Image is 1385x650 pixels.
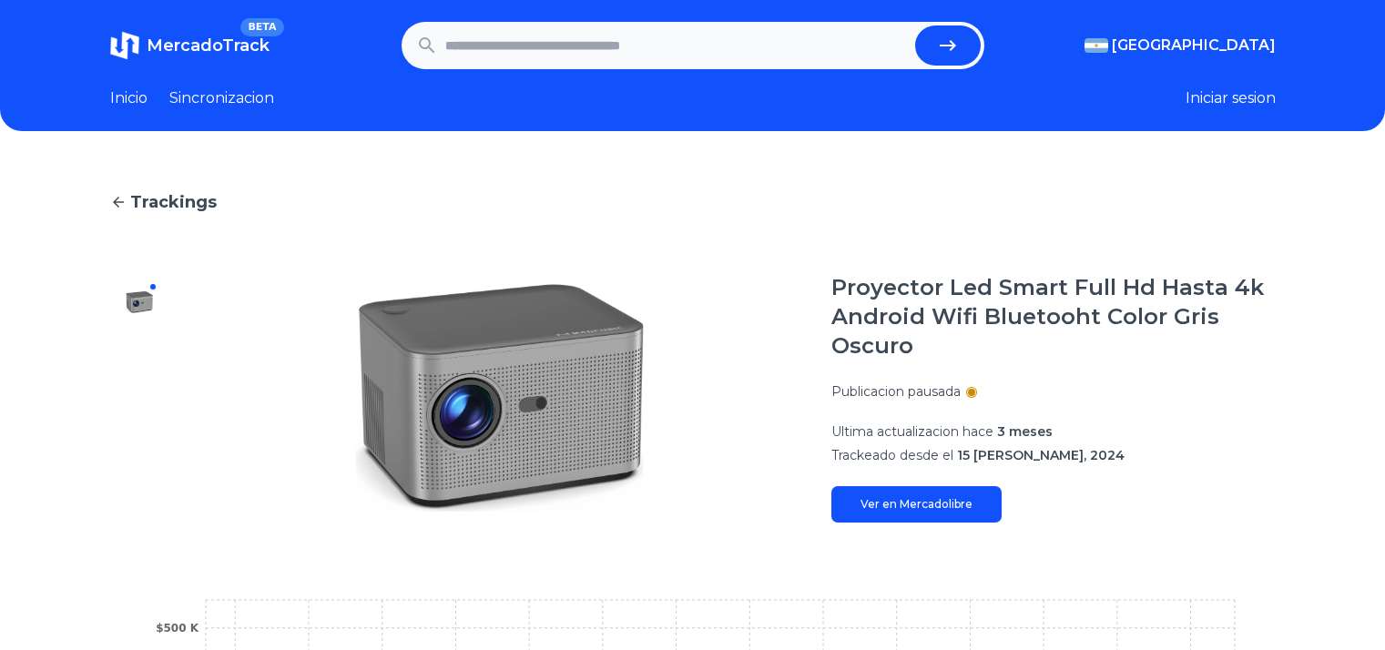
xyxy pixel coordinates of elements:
a: Ver en Mercadolibre [831,486,1002,523]
button: Iniciar sesion [1186,87,1276,109]
a: Sincronizacion [169,87,274,109]
img: Proyector Led Smart Full Hd Hasta 4k Android Wifi Bluetooht Color Gris Oscuro [205,273,795,523]
tspan: $500 K [156,622,199,635]
span: BETA [240,18,283,36]
img: Proyector Led Smart Full Hd Hasta 4k Android Wifi Bluetooht Color Gris Oscuro [125,288,154,317]
a: Trackings [110,189,1276,215]
span: MercadoTrack [147,36,270,56]
span: 3 meses [997,423,1053,440]
p: Publicacion pausada [831,382,961,401]
span: Trackeado desde el [831,447,953,463]
a: MercadoTrackBETA [110,31,270,60]
img: Argentina [1085,38,1108,53]
span: Trackings [130,189,217,215]
span: 15 [PERSON_NAME], 2024 [957,447,1125,463]
h1: Proyector Led Smart Full Hd Hasta 4k Android Wifi Bluetooht Color Gris Oscuro [831,273,1276,361]
a: Inicio [110,87,148,109]
img: MercadoTrack [110,31,139,60]
span: Ultima actualizacion hace [831,423,993,440]
button: [GEOGRAPHIC_DATA] [1085,35,1276,56]
span: [GEOGRAPHIC_DATA] [1112,35,1276,56]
